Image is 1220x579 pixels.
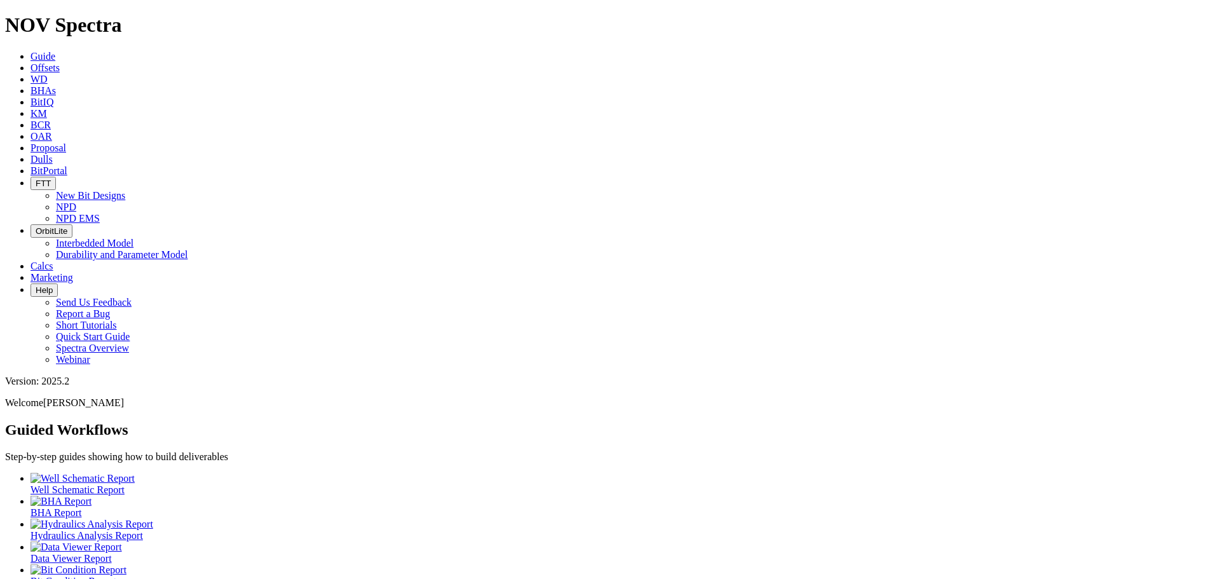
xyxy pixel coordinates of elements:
[30,154,53,165] a: Dulls
[30,108,47,119] a: KM
[30,564,126,576] img: Bit Condition Report
[5,421,1215,439] h2: Guided Workflows
[30,542,122,553] img: Data Viewer Report
[5,397,1215,409] p: Welcome
[30,553,112,564] span: Data Viewer Report
[36,179,51,188] span: FTT
[30,519,1215,541] a: Hydraulics Analysis Report Hydraulics Analysis Report
[30,177,56,190] button: FTT
[30,97,53,107] a: BitIQ
[30,496,91,507] img: BHA Report
[56,249,188,260] a: Durability and Parameter Model
[30,119,51,130] a: BCR
[56,320,117,330] a: Short Tutorials
[30,283,58,297] button: Help
[56,297,132,308] a: Send Us Feedback
[56,343,129,353] a: Spectra Overview
[30,85,56,96] a: BHAs
[30,272,73,283] a: Marketing
[56,238,133,249] a: Interbedded Model
[30,74,48,85] a: WD
[36,226,67,236] span: OrbitLite
[30,165,67,176] a: BitPortal
[36,285,53,295] span: Help
[30,224,72,238] button: OrbitLite
[30,507,81,518] span: BHA Report
[56,308,110,319] a: Report a Bug
[30,496,1215,518] a: BHA Report BHA Report
[30,261,53,271] a: Calcs
[56,354,90,365] a: Webinar
[5,376,1215,387] div: Version: 2025.2
[30,542,1215,564] a: Data Viewer Report Data Viewer Report
[56,213,100,224] a: NPD EMS
[30,51,55,62] a: Guide
[56,201,76,212] a: NPD
[5,13,1215,37] h1: NOV Spectra
[30,530,143,541] span: Hydraulics Analysis Report
[30,519,153,530] img: Hydraulics Analysis Report
[30,131,52,142] a: OAR
[56,331,130,342] a: Quick Start Guide
[30,142,66,153] a: Proposal
[30,473,1215,495] a: Well Schematic Report Well Schematic Report
[30,62,60,73] a: Offsets
[5,451,1215,463] p: Step-by-step guides showing how to build deliverables
[30,484,125,495] span: Well Schematic Report
[56,190,125,201] a: New Bit Designs
[43,397,124,408] span: [PERSON_NAME]
[30,473,135,484] img: Well Schematic Report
